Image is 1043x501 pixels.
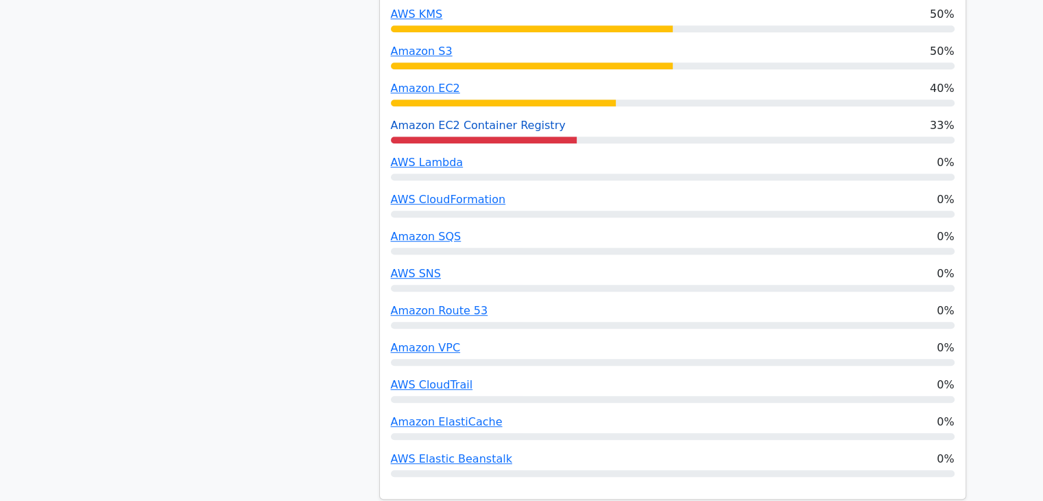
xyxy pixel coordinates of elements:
[391,267,441,280] a: AWS SNS
[391,415,503,428] a: Amazon ElastiCache
[391,193,506,206] a: AWS CloudFormation
[937,154,954,171] span: 0%
[930,80,955,97] span: 40%
[930,6,955,23] span: 50%
[937,377,954,393] span: 0%
[937,303,954,319] span: 0%
[937,340,954,356] span: 0%
[391,378,473,391] a: AWS CloudTrail
[937,266,954,282] span: 0%
[391,45,453,58] a: Amazon S3
[391,156,464,169] a: AWS Lambda
[937,414,954,430] span: 0%
[937,451,954,467] span: 0%
[391,304,488,317] a: Amazon Route 53
[391,452,512,465] a: AWS Elastic Beanstalk
[930,117,955,134] span: 33%
[391,82,460,95] a: Amazon EC2
[391,230,461,243] a: Amazon SQS
[937,191,954,208] span: 0%
[391,8,443,21] a: AWS KMS
[391,119,566,132] a: Amazon EC2 Container Registry
[391,341,461,354] a: Amazon VPC
[937,229,954,245] span: 0%
[930,43,955,60] span: 50%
